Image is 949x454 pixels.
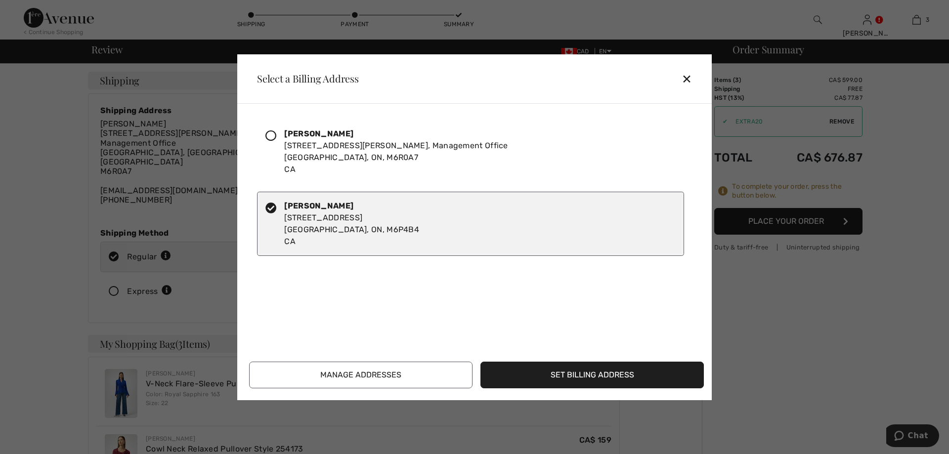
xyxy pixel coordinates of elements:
div: [STREET_ADDRESS][PERSON_NAME], Management Office [GEOGRAPHIC_DATA], ON, M6R0A7 CA [284,128,508,175]
div: [STREET_ADDRESS] [GEOGRAPHIC_DATA], ON, M6P4B4 CA [284,200,419,248]
button: Set Billing Address [480,362,704,388]
strong: [PERSON_NAME] [284,129,353,138]
button: Manage Addresses [249,362,473,388]
strong: [PERSON_NAME] [284,201,353,210]
div: Select a Billing Address [249,74,359,83]
div: ✕ [682,68,700,89]
span: Chat [22,7,42,16]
